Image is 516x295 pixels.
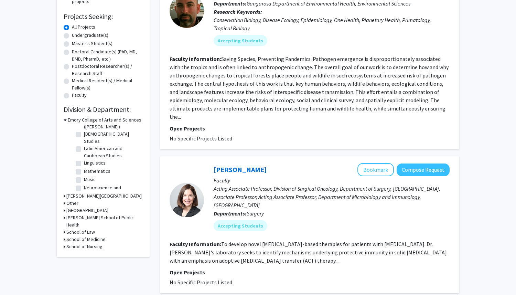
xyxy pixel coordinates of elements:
iframe: Chat [5,264,29,290]
h2: Projects Seeking: [64,12,143,21]
h3: Other [66,200,78,207]
label: Medical Resident(s) / Medical Fellow(s) [72,77,143,92]
p: Faculty [214,176,450,185]
h3: Emory College of Arts and Sciences [68,116,141,124]
label: Music [84,176,96,183]
b: Faculty Information: [170,241,221,247]
h3: [PERSON_NAME] School of Public Health [66,214,143,229]
label: Linguistics [84,159,106,167]
label: Master's Student(s) [72,40,112,47]
label: Doctoral Candidate(s) (PhD, MD, DMD, PharmD, etc.) [72,48,143,63]
mat-chip: Accepting Students [214,220,267,231]
b: Research Keywords: [214,8,262,15]
label: Neuroscience and Behavioral Biology [84,184,141,199]
label: Postdoctoral Researcher(s) / Research Staff [72,63,143,77]
h2: Division & Department: [64,105,143,114]
b: Departments: [214,210,247,217]
span: No Specific Projects Listed [170,135,232,142]
h3: School of Medicine [66,236,106,243]
fg-read-more: Saving Species, Preventing Pandemics. Pathogen emergence is disproportionately associated with th... [170,55,449,120]
h3: [PERSON_NAME][GEOGRAPHIC_DATA] [66,192,142,200]
mat-chip: Accepting Students [214,35,267,46]
label: [DEMOGRAPHIC_DATA] Studies [84,130,141,145]
h3: [GEOGRAPHIC_DATA] [66,207,108,214]
label: Faculty [72,92,87,99]
div: Conservation Biology, Disease Ecology, Epidemiology, One Health, Planetary Health, Primatology, T... [214,16,450,32]
span: No Specific Projects Listed [170,279,232,286]
label: Latin American and Caribbean Studies [84,145,141,159]
p: Acting Associate Professor, Division of Surgical Oncology, Department of Surgery, [GEOGRAPHIC_DAT... [214,185,450,209]
a: [PERSON_NAME] [214,165,267,174]
fg-read-more: To develop novel [MEDICAL_DATA]-based therapies for patients with [MEDICAL_DATA]. Dr. [PERSON_NAM... [170,241,447,264]
label: Mathematics [84,168,110,175]
h3: School of Law [66,229,95,236]
span: Surgery [247,210,264,217]
p: Open Projects [170,124,450,133]
b: Faculty Information: [170,55,221,62]
h3: School of Nursing [66,243,103,250]
button: Add Chrystal Paulos to Bookmarks [357,163,394,176]
label: Undergraduate(s) [72,32,108,39]
p: Open Projects [170,268,450,276]
button: Compose Request to Chrystal Paulos [397,164,450,176]
label: All Projects [72,23,95,31]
